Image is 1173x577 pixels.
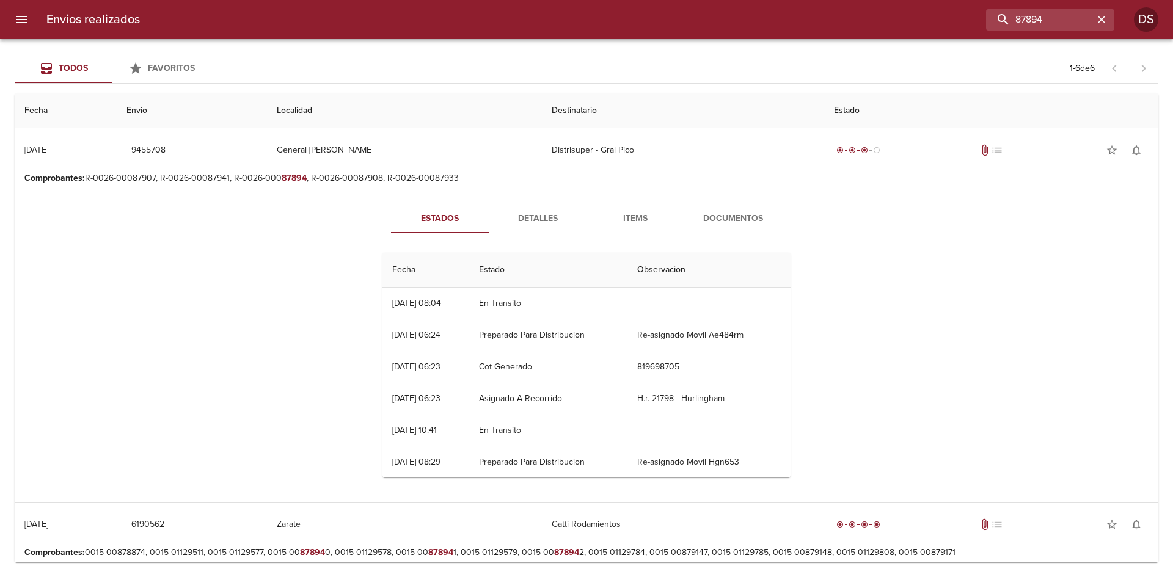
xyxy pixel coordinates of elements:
[627,253,791,288] th: Observacion
[873,521,880,528] span: radio_button_checked
[991,518,1003,531] span: No tiene pedido asociado
[849,521,856,528] span: radio_button_checked
[834,144,883,156] div: En viaje
[1129,54,1158,83] span: Pagina siguiente
[126,139,170,162] button: 9455708
[469,383,627,415] td: Asignado A Recorrido
[1106,518,1118,531] span: star_border
[15,93,117,128] th: Fecha
[1070,62,1095,74] p: 1 - 6 de 6
[496,211,579,227] span: Detalles
[986,9,1094,31] input: buscar
[979,518,991,531] span: Tiene documentos adjuntos
[836,521,844,528] span: radio_button_checked
[627,446,791,478] td: Re-asignado Movil Hgn653
[836,147,844,154] span: radio_button_checked
[267,128,542,172] td: General [PERSON_NAME]
[861,521,868,528] span: radio_button_checked
[1134,7,1158,32] div: DS
[692,211,775,227] span: Documentos
[15,54,210,83] div: Tabs Envios
[1124,138,1149,162] button: Activar notificaciones
[126,513,169,536] button: 6190562
[991,144,1003,156] span: No tiene pedido asociado
[282,173,307,183] em: 87894
[824,93,1158,128] th: Estado
[834,518,883,531] div: Entregado
[267,503,542,546] td: Zarate
[849,147,856,154] span: radio_button_checked
[24,519,48,529] div: [DATE]
[131,517,164,532] span: 6190562
[117,93,266,128] th: Envio
[469,288,627,319] td: En Transito
[469,446,627,478] td: Preparado Para Distribucion
[1100,138,1124,162] button: Agregar a favoritos
[627,383,791,415] td: H.r. 21798 - Hurlingham
[131,143,166,158] span: 9455708
[1124,512,1149,537] button: Activar notificaciones
[382,253,469,288] th: Fecha
[148,63,195,73] span: Favoritos
[1134,7,1158,32] div: Abrir información de usuario
[24,173,85,183] b: Comprobantes :
[428,547,453,557] em: 87894
[1106,144,1118,156] span: star_border
[627,351,791,383] td: 819698705
[392,425,437,435] div: [DATE] 10:41
[979,144,991,156] span: Tiene documentos adjuntos
[554,547,579,557] em: 87894
[392,330,440,340] div: [DATE] 06:24
[392,298,441,308] div: [DATE] 08:04
[469,415,627,446] td: En Transito
[7,5,37,34] button: menu
[300,547,325,557] em: 87894
[469,319,627,351] td: Preparado Para Distribucion
[627,319,791,351] td: Re-asignado Movil Ae484rm
[392,361,440,372] div: [DATE] 06:23
[542,93,824,128] th: Destinatario
[24,145,48,155] div: [DATE]
[46,10,140,29] h6: Envios realizados
[1130,518,1142,531] span: notifications_none
[1100,512,1124,537] button: Agregar a favoritos
[469,253,627,288] th: Estado
[398,211,481,227] span: Estados
[861,147,868,154] span: radio_button_checked
[469,351,627,383] td: Cot Generado
[1100,62,1129,74] span: Pagina anterior
[24,547,85,557] b: Comprobantes :
[392,393,440,404] div: [DATE] 06:23
[873,147,880,154] span: radio_button_unchecked
[542,503,824,546] td: Gatti Rodamientos
[24,172,1149,184] p: R-0026-00087907, R-0026-00087941, R-0026-000 , R-0026-00087908, R-0026-00087933
[1130,144,1142,156] span: notifications_none
[542,128,824,172] td: Distrisuper - Gral Pico
[267,93,542,128] th: Localidad
[594,211,677,227] span: Items
[24,546,1149,559] p: 0015-00878874, 0015-01129511, 0015-01129577, 0015-00 0, 0015-01129578, 0015-00 1, 0015-01129579, ...
[59,63,88,73] span: Todos
[391,204,782,233] div: Tabs detalle de guia
[392,457,440,467] div: [DATE] 08:29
